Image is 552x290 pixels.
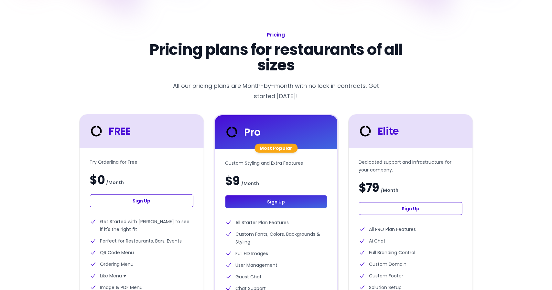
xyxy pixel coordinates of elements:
li: Custom Domain [359,260,462,268]
p: Try Orderlina for Free [90,158,193,166]
span: $79 [359,181,379,194]
span: / Month [381,186,398,194]
p: Pricing plans for restaurants of all sizes [131,42,421,73]
div: Elite [358,123,399,139]
li: User Management [225,261,327,269]
span: / Month [106,179,124,186]
li: Ai Chat [359,237,462,245]
h1: Pricing [131,30,421,39]
a: Sign Up [359,202,462,215]
div: Pro [224,124,261,140]
li: Custom Footer [359,272,462,280]
li: Full HD Images [225,250,327,257]
a: Sign Up [225,195,327,208]
p: Dedicated support and infrastructure for your company. [359,158,462,174]
p: Custom Styling and Extra Features [225,159,327,167]
li: Ordering Menu [90,260,193,268]
span: $0 [90,174,105,187]
div: FREE [89,123,131,139]
li: Guest Chat [225,273,327,281]
li: Get Started with [PERSON_NAME] to see if it's the right fit [90,218,193,233]
li: All PRO Plan Features [359,225,462,233]
li: Full Branding Control [359,249,462,256]
div: Most Popular [254,144,298,153]
li: Perfect for Restaurants, Bars, Events [90,237,193,245]
span: / Month [241,180,259,187]
p: All our pricing plans are Month-by-month with no lock in contracts. Get started [DATE]! [168,81,385,101]
a: Sign Up [90,194,193,207]
li: QR Code Menu [90,249,193,256]
li: Like Menu ♥ [90,272,193,280]
li: Custom Fonts, Colors, Backgrounds & Styling [225,230,327,246]
span: $9 [225,175,240,188]
li: All Starter Plan Features [225,219,327,226]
